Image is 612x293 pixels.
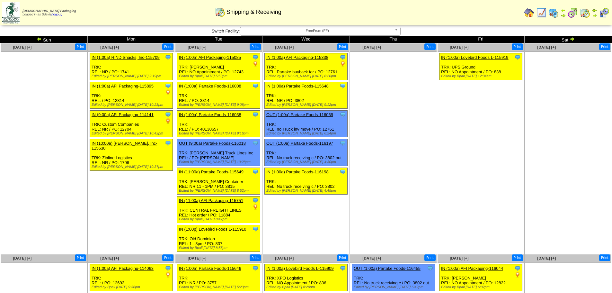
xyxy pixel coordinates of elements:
[265,264,348,291] div: TRK: XPO Logistics REL: NO Appointment / PO: 836
[252,60,259,67] img: PO
[450,256,468,261] a: [DATE] [+]
[90,53,173,80] div: TRK: REL: NR / PO: 1741
[252,204,259,210] img: PO
[514,271,521,278] img: PO
[165,140,171,146] img: Tooltip
[252,169,259,175] img: Tooltip
[561,8,566,13] img: arrowleft.gif
[340,83,346,89] img: Tooltip
[177,225,260,252] div: TRK: Old Dominion REL: 1 - 3pm / PO: 837
[100,45,119,50] span: [DATE] [+]
[165,54,171,60] img: Tooltip
[265,111,348,137] div: TRK: REL: no Truck inv move / PO: 12761
[252,54,259,60] img: Tooltip
[165,265,171,271] img: Tooltip
[265,82,348,109] div: TRK: REL: NR / PO: 3802
[340,140,346,146] img: Tooltip
[92,141,157,151] a: IN (10:00a) [PERSON_NAME], Inc-115638
[179,103,260,107] div: Edited by [PERSON_NAME] [DATE] 9:08pm
[88,36,175,43] td: Mon
[427,265,433,271] img: Tooltip
[441,55,509,60] a: IN (1:00a) Lovebird Foods L-115919
[177,139,260,166] div: TRK: [PERSON_NAME] Truck Lines Inc REL: / PO: [PERSON_NAME]
[439,264,522,291] div: TRK: [PERSON_NAME] REL: NO Appointment / PO: 12822
[265,139,348,166] div: TRK: REL: No truck receiving c / PO: 3802 out
[37,36,42,41] img: arrowleft.gif
[266,141,333,146] a: OUT (1:00a) Partake Foods-116197
[362,256,381,261] span: [DATE] [+]
[266,84,329,88] a: IN (1:00a) Partake Foods-115648
[75,254,86,261] button: Print
[266,112,333,117] a: OUT (1:00a) Partake Foods-116069
[179,112,241,117] a: IN (1:00a) Partake Foods-116038
[570,36,575,41] img: arrowright.gif
[266,74,347,78] div: Edited by [PERSON_NAME] [DATE] 6:20pm
[275,256,294,261] a: [DATE] [+]
[177,264,260,291] div: TRK: REL: NR / PO: 3757
[100,256,119,261] a: [DATE] [+]
[179,160,260,164] div: Edited by [PERSON_NAME] [DATE] 10:28pm
[165,118,171,124] img: PO
[250,43,261,50] button: Print
[179,74,260,78] div: Edited by Bpali [DATE] 5:50pm
[13,45,31,50] a: [DATE] [+]
[179,141,246,146] a: OUT (9:00a) Partake Foods-116018
[592,8,597,13] img: arrowleft.gif
[275,45,294,50] a: [DATE] [+]
[165,89,171,96] img: PO
[90,264,173,291] div: TRK: REL: / PO: 12692
[188,256,206,261] span: [DATE] [+]
[179,169,244,174] a: IN (11:00a) Partake Foods-115649
[22,9,76,13] span: [DEMOGRAPHIC_DATA] Packaging
[252,197,259,204] img: Tooltip
[165,111,171,118] img: Tooltip
[439,53,522,80] div: TRK: UPS Ground REL: NO Appointment / PO: 838
[243,27,392,35] span: FreeFrom (FF)
[525,36,612,43] td: Sat
[2,2,20,23] img: zoroco-logo-small.webp
[568,8,578,18] img: calendarblend.gif
[179,285,260,289] div: Edited by [PERSON_NAME] [DATE] 5:23pm
[226,9,281,15] span: Shipping & Receiving
[188,45,206,50] span: [DATE] [+]
[340,111,346,118] img: Tooltip
[354,285,435,289] div: Edited by [PERSON_NAME] [DATE] 6:49pm
[537,256,556,261] a: [DATE] [+]
[92,103,173,107] div: Edited by [PERSON_NAME] [DATE] 10:23pm
[450,45,468,50] a: [DATE] [+]
[512,43,523,50] button: Print
[537,45,556,50] a: [DATE] [+]
[90,111,173,137] div: TRK: Custom Companies REL: NR / PO: 12704
[512,254,523,261] button: Print
[266,160,347,164] div: Edited by [PERSON_NAME] [DATE] 4:30pm
[265,53,348,80] div: TRK: REL: Partake buyback for / PO: 12761
[352,264,435,291] div: TRK: REL: No truck receiving c / PO: 3802 out
[441,74,522,78] div: Edited by Bpali [DATE] 12:34am
[354,266,421,271] a: OUT (1:00a) Partake Foods-116455
[179,217,260,221] div: Edited by Bpali [DATE] 8:47pm
[179,55,241,60] a: IN (1:00a) AFI Packaging-115085
[177,111,260,137] div: TRK: REL: / PO: 40130657
[265,168,348,195] div: TRK: REL: No truck receiving c / PO: 3802
[13,256,31,261] span: [DATE] [+]
[340,54,346,60] img: Tooltip
[92,266,154,271] a: IN (1:00a) AFI Packaging-114063
[179,227,246,232] a: IN (1:00p) Lovebird Foods L-115910
[266,169,329,174] a: IN (1:00a) Partake Foods-116198
[92,74,173,78] div: Edited by [PERSON_NAME] [DATE] 9:19pm
[92,132,173,135] div: Edited by [PERSON_NAME] [DATE] 10:42pm
[362,45,381,50] a: [DATE] [+]
[266,132,347,135] div: Edited by [PERSON_NAME] [DATE] 6:24pm
[177,168,260,195] div: TRK: [PERSON_NAME] Container REL: NR 11 - 1PM / PO: 3815
[441,266,503,271] a: IN (1:00a) AFI Packaging-116044
[266,189,347,193] div: Edited by [PERSON_NAME] [DATE] 4:45pm
[177,53,260,80] div: TRK: [PERSON_NAME] REL: NO Appointment / PO: 12743
[266,55,328,60] a: IN (1:00a) AFI Packaging-115338
[340,265,346,271] img: Tooltip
